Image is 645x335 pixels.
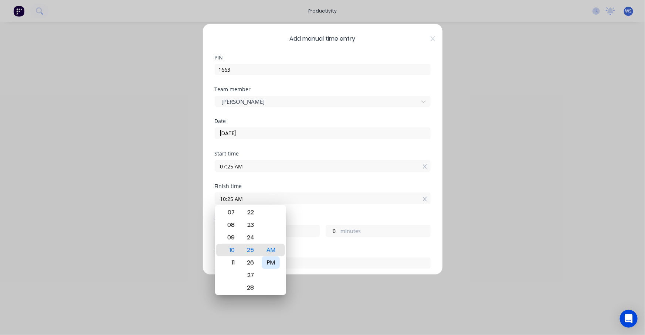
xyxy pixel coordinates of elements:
[240,205,261,295] div: Minute
[215,151,431,156] div: Start time
[221,219,239,231] div: 08
[241,231,259,244] div: 24
[221,231,239,244] div: 09
[220,205,240,295] div: Hour
[215,34,431,43] span: Add manual time entry
[620,310,638,328] div: Open Intercom Messenger
[262,244,280,256] div: AM
[262,256,280,269] div: PM
[221,206,239,219] div: 07
[221,256,239,269] div: 11
[326,225,339,236] input: 0
[241,281,259,294] div: 28
[215,55,431,60] div: PIN
[241,244,259,256] div: 25
[241,219,259,231] div: 23
[241,269,259,281] div: 27
[241,206,259,219] div: 22
[341,227,430,236] label: minutes
[221,244,239,256] div: 10
[215,64,431,75] input: Enter PIN
[215,184,431,189] div: Finish time
[215,216,431,221] div: Hours worked
[215,119,431,124] div: Date
[215,249,431,254] div: Order #
[215,257,431,269] input: Search order number...
[215,87,431,92] div: Team member
[241,256,259,269] div: 26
